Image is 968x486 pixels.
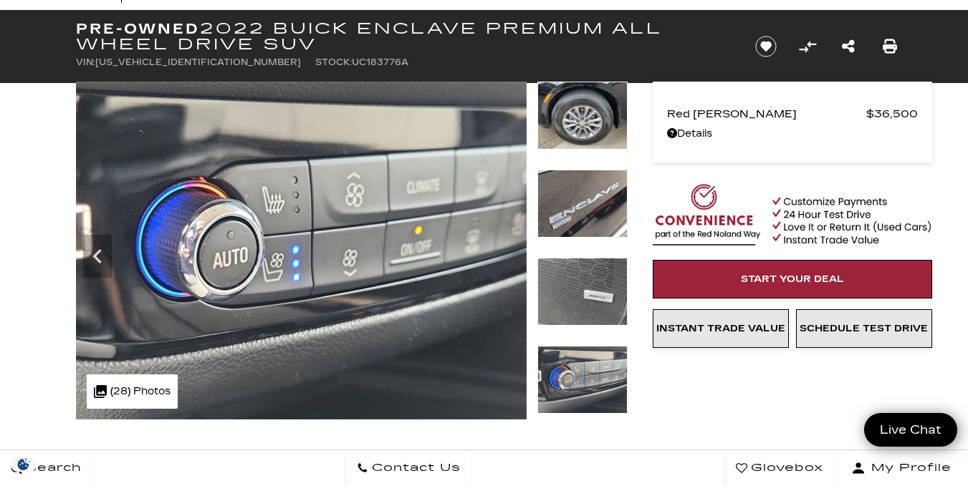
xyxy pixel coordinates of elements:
button: Save vehicle [750,35,782,58]
span: Start Your Deal [741,273,844,285]
a: Share this Pre-Owned 2022 Buick Enclave Premium All Wheel Drive SUV [842,37,855,57]
img: Used 2022 Ebony Twilight Metallic Buick Premium image 26 [537,170,628,238]
section: Click to Open Cookie Consent Modal [7,457,40,472]
img: Opt-Out Icon [7,457,40,472]
span: [US_VEHICLE_IDENTIFICATION_NUMBER] [95,57,301,67]
span: Schedule Test Drive [800,323,928,334]
span: Instant Trade Value [656,323,785,334]
span: Stock: [315,57,352,67]
a: Instant Trade Value [653,309,789,348]
div: Previous [83,235,112,278]
a: Start Your Deal [653,260,932,298]
a: Schedule Test Drive [796,309,932,348]
span: Red [PERSON_NAME] [667,104,866,124]
button: Compare Vehicle [797,36,818,57]
span: Contact Us [368,458,461,478]
span: Search [22,458,82,478]
strong: Pre-Owned [76,20,200,37]
a: Red [PERSON_NAME] $36,500 [667,104,918,124]
img: Used 2022 Ebony Twilight Metallic Buick Premium image 28 [537,346,628,414]
span: UC183776A [352,57,408,67]
img: Used 2022 Ebony Twilight Metallic Buick Premium image 27 [537,258,628,326]
span: Glovebox [747,458,823,478]
a: Glovebox [724,450,835,486]
span: $36,500 [866,104,918,124]
span: My Profile [866,458,952,478]
img: Used 2022 Ebony Twilight Metallic Buick Premium image 28 [76,82,527,419]
span: VIN: [76,57,95,67]
img: Used 2022 Ebony Twilight Metallic Buick Premium image 25 [537,82,628,150]
a: Details [667,124,918,144]
a: Contact Us [345,450,472,486]
a: Live Chat [864,413,957,447]
div: (28) Photos [87,374,178,409]
button: Open user profile menu [835,450,968,486]
span: Live Chat [873,422,949,438]
h1: 2022 Buick Enclave Premium All Wheel Drive SUV [76,21,732,52]
a: Print this Pre-Owned 2022 Buick Enclave Premium All Wheel Drive SUV [883,37,897,57]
